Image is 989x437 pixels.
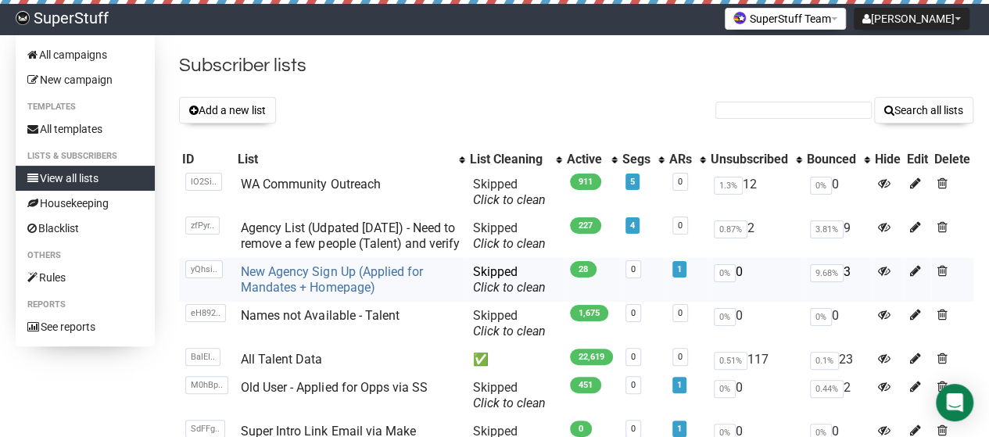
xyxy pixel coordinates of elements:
a: 1 [677,380,682,390]
span: 451 [570,377,601,393]
div: Unsubscribed [711,152,788,167]
span: 911 [570,174,601,190]
a: Old User - Applied for Opps via SS [241,380,427,395]
a: All Talent Data [241,352,322,367]
a: Blacklist [16,216,155,241]
td: 0 [708,374,804,417]
a: Click to clean [473,396,546,410]
li: Reports [16,296,155,314]
div: List Cleaning [470,152,548,167]
a: Click to clean [473,280,546,295]
a: 0 [631,264,636,274]
span: Skipped [473,177,546,207]
div: List [238,152,451,167]
span: Skipped [473,264,546,295]
button: Add a new list [179,97,276,124]
td: ✅ [467,346,564,374]
a: View all lists [16,166,155,191]
td: 0 [804,170,872,214]
span: 0% [714,264,736,282]
a: See reports [16,314,155,339]
div: Open Intercom Messenger [936,384,973,421]
span: 227 [570,217,601,234]
td: 23 [804,346,872,374]
div: Bounced [807,152,856,167]
a: 1 [677,264,682,274]
a: Names not Available - Talent [241,308,399,323]
span: 0.44% [810,380,844,398]
span: 28 [570,261,597,278]
div: Active [567,152,604,167]
a: 0 [631,424,636,434]
a: Click to clean [473,324,546,338]
span: 0% [714,308,736,326]
a: 0 [678,177,683,187]
span: 0% [810,308,832,326]
div: Delete [934,152,970,167]
td: 0 [708,302,804,346]
a: 5 [630,177,635,187]
a: All campaigns [16,42,155,67]
td: 2 [708,214,804,258]
span: 22,619 [570,349,613,365]
th: Hide: No sort applied, sorting is disabled [872,149,904,170]
a: Housekeeping [16,191,155,216]
a: Agency List (Udpated [DATE]) - Need to remove a few people (Talent) and verify [241,220,459,251]
span: zfPyr.. [185,217,220,235]
span: eH892.. [185,304,226,322]
div: Hide [875,152,901,167]
td: 3 [804,258,872,302]
img: favicons [733,12,746,24]
th: ID: No sort applied, sorting is disabled [179,149,235,170]
td: 2 [804,374,872,417]
td: 9 [804,214,872,258]
th: List: No sort applied, activate to apply an ascending sort [235,149,467,170]
span: 1.3% [714,177,743,195]
th: Edit: No sort applied, sorting is disabled [904,149,931,170]
a: WA Community Outreach [241,177,380,192]
a: New Agency Sign Up (Applied for Mandates + Homepage) [241,264,422,295]
span: 1,675 [570,305,608,321]
li: Lists & subscribers [16,147,155,166]
a: Click to clean [473,192,546,207]
a: 0 [631,352,636,362]
span: Skipped [473,380,546,410]
th: Segs: No sort applied, activate to apply an ascending sort [619,149,666,170]
img: 703728c54cf28541de94309996d5b0e3 [16,11,30,25]
span: 0.51% [714,352,747,370]
span: 0.1% [810,352,839,370]
th: Delete: No sort applied, sorting is disabled [931,149,973,170]
li: Templates [16,98,155,116]
th: ARs: No sort applied, activate to apply an ascending sort [666,149,708,170]
span: 9.68% [810,264,844,282]
a: 0 [631,380,636,390]
span: Skipped [473,308,546,338]
div: ID [182,152,231,167]
a: 0 [678,352,683,362]
a: 0 [678,308,683,318]
a: 1 [677,424,682,434]
div: Edit [907,152,928,167]
a: New campaign [16,67,155,92]
td: 117 [708,346,804,374]
a: 4 [630,220,635,231]
a: 0 [678,220,683,231]
a: All templates [16,116,155,141]
a: Rules [16,265,155,290]
button: Search all lists [874,97,973,124]
span: M0hBp.. [185,376,228,394]
span: lO2Si.. [185,173,222,191]
button: [PERSON_NAME] [854,8,969,30]
a: Click to clean [473,236,546,251]
th: Bounced: No sort applied, activate to apply an ascending sort [804,149,872,170]
th: Unsubscribed: No sort applied, activate to apply an ascending sort [708,149,804,170]
h2: Subscriber lists [179,52,973,80]
span: 0% [810,177,832,195]
span: 0% [714,380,736,398]
span: Skipped [473,220,546,251]
th: Active: No sort applied, activate to apply an ascending sort [564,149,619,170]
td: 0 [804,302,872,346]
th: List Cleaning: No sort applied, activate to apply an ascending sort [467,149,564,170]
span: yQhsi.. [185,260,223,278]
span: BaIEI.. [185,348,220,366]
